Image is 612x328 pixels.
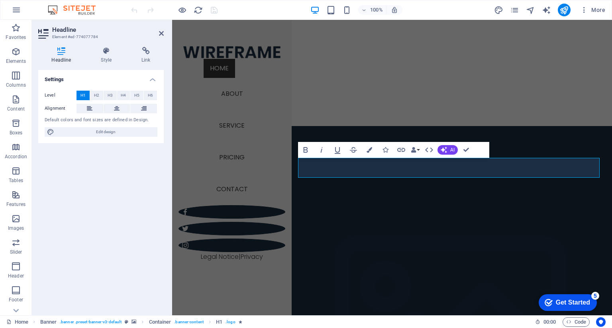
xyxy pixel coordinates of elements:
i: Navigator [526,6,535,15]
span: Click to select. Double-click to edit [149,317,171,327]
button: H6 [144,91,157,100]
span: Click to select. Double-click to edit [216,317,222,327]
button: Click here to leave preview mode and continue editing [177,5,187,15]
button: H4 [117,91,130,100]
button: More [577,4,608,16]
button: H2 [90,91,103,100]
span: 00 00 [543,317,556,327]
button: H1 [76,91,90,100]
i: On resize automatically adjust zoom level to fit chosen device. [391,6,398,14]
button: Data Bindings [410,142,421,158]
i: This element is a customizable preset [125,320,128,324]
button: 100% [358,5,386,15]
button: Code [563,317,590,327]
span: . banner .preset-banner-v3-default [60,317,122,327]
i: Publish [559,6,569,15]
p: Images [8,225,24,231]
p: Elements [6,58,26,64]
button: Usercentrics [596,317,606,327]
p: Tables [9,177,23,184]
button: Bold (Ctrl+B) [298,142,313,158]
label: Level [45,91,76,100]
button: Icons [378,142,393,158]
button: Italic (Ctrl+I) [314,142,329,158]
button: HTML [422,142,437,158]
h4: Settings [38,70,164,84]
button: reload [193,5,203,15]
h6: Session time [535,317,556,327]
p: Footer [9,297,23,303]
p: Boxes [10,130,23,136]
div: Get Started [24,9,58,16]
p: Columns [6,82,26,88]
span: . banner-content [174,317,203,327]
span: H6 [148,91,153,100]
i: Design (Ctrl+Alt+Y) [494,6,503,15]
button: navigator [526,5,535,15]
p: Content [7,106,25,112]
span: H4 [121,91,126,100]
span: Edit design [57,127,155,137]
h4: Headline [38,47,88,64]
p: Slider [10,249,22,255]
h3: Element #ed-774077784 [52,33,148,41]
button: H5 [130,91,143,100]
button: AI [437,145,458,155]
h4: Link [128,47,164,64]
p: Header [8,273,24,279]
button: design [494,5,504,15]
button: Confirm (Ctrl+⏎) [459,142,474,158]
span: H3 [108,91,113,100]
button: Underline (Ctrl+U) [330,142,345,158]
button: Edit design [45,127,157,137]
span: AI [450,148,455,152]
h2: Headline [52,26,164,33]
button: text_generator [542,5,551,15]
p: Accordion [5,153,27,160]
label: Alignment [45,104,76,113]
img: Editor Logo [46,5,106,15]
h4: Style [88,47,128,64]
p: Favorites [6,34,26,41]
span: H1 [80,91,86,100]
span: More [580,6,605,14]
button: Strikethrough [346,142,361,158]
a: Click to cancel selection. Double-click to open Pages [6,317,28,327]
span: Click to select. Double-click to edit [40,317,57,327]
button: pages [510,5,520,15]
i: Element contains an animation [239,320,242,324]
div: Get Started 5 items remaining, 0% complete [6,4,65,21]
span: . logo [226,317,235,327]
button: Colors [362,142,377,158]
span: : [549,319,550,325]
h6: 100% [370,5,383,15]
p: Features [6,201,25,208]
div: Default colors and font sizes are defined in Design. [45,117,157,124]
button: publish [558,4,571,16]
button: Link [394,142,409,158]
nav: breadcrumb [40,317,242,327]
div: 5 [59,2,67,10]
span: Code [566,317,586,327]
i: This element contains a background [131,320,136,324]
span: H2 [94,91,99,100]
button: H3 [104,91,117,100]
i: AI Writer [542,6,551,15]
span: H5 [134,91,139,100]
